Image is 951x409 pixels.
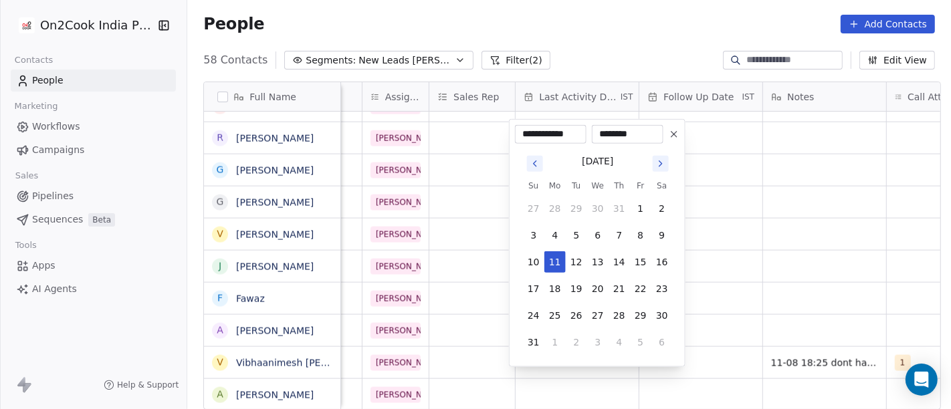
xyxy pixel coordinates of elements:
button: 28 [609,305,630,326]
button: 23 [651,278,673,299]
th: Wednesday [587,179,609,192]
th: Sunday [523,179,544,192]
button: 1 [630,198,651,219]
th: Thursday [609,179,630,192]
button: 13 [587,251,609,273]
button: 3 [523,225,544,246]
button: 26 [566,305,587,326]
button: 14 [609,251,630,273]
button: 27 [523,198,544,219]
button: 15 [630,251,651,273]
button: 21 [609,278,630,299]
button: 17 [523,278,544,299]
button: 12 [566,251,587,273]
div: [DATE] [582,154,613,168]
button: 22 [630,278,651,299]
button: 9 [651,225,673,246]
button: 4 [544,225,566,246]
button: 28 [544,198,566,219]
button: 25 [544,305,566,326]
button: 18 [544,278,566,299]
button: 20 [587,278,609,299]
button: 6 [587,225,609,246]
button: 30 [651,305,673,326]
button: 3 [587,331,609,353]
button: 2 [566,331,587,353]
button: Go to next month [651,154,670,173]
button: 19 [566,278,587,299]
th: Tuesday [566,179,587,192]
button: 24 [523,305,544,326]
button: 11 [544,251,566,273]
button: 5 [566,225,587,246]
th: Monday [544,179,566,192]
button: 31 [523,331,544,353]
button: Go to previous month [526,154,544,173]
button: 8 [630,225,651,246]
button: 27 [587,305,609,326]
button: 1 [544,331,566,353]
th: Friday [630,179,651,192]
button: 7 [609,225,630,246]
button: 10 [523,251,544,273]
button: 29 [566,198,587,219]
button: 2 [651,198,673,219]
th: Saturday [651,179,673,192]
button: 6 [651,331,673,353]
button: 31 [609,198,630,219]
button: 5 [630,331,651,353]
button: 4 [609,331,630,353]
button: 30 [587,198,609,219]
button: 29 [630,305,651,326]
button: 16 [651,251,673,273]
